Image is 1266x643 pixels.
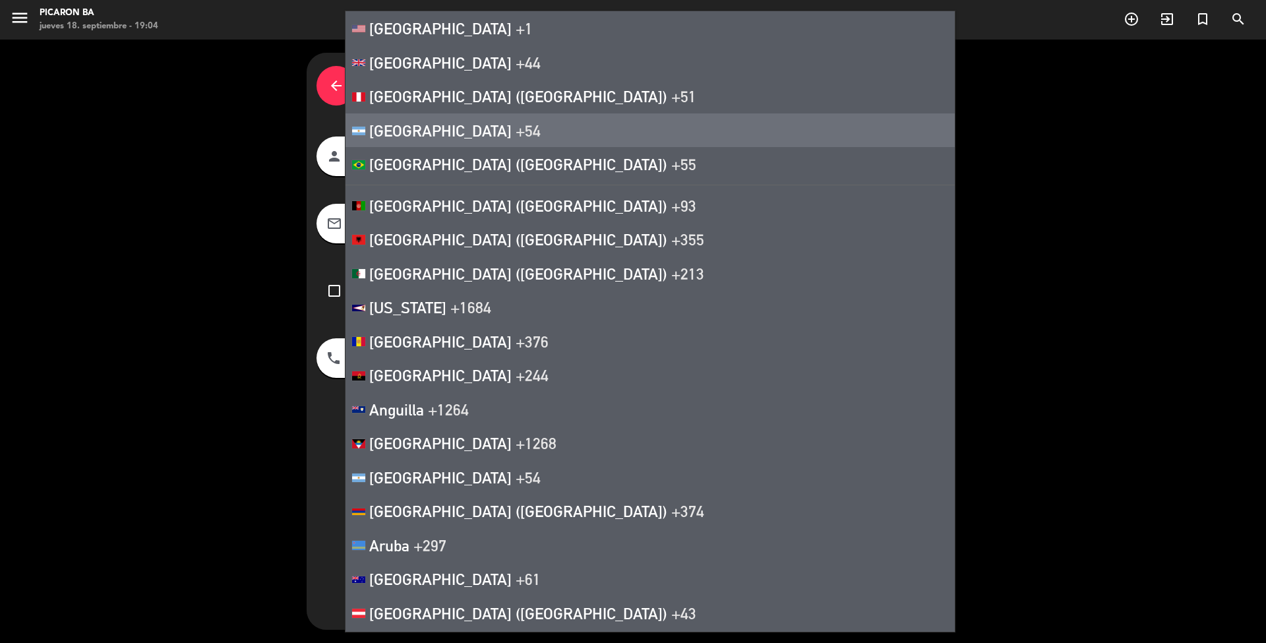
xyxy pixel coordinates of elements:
[369,87,667,106] span: [GEOGRAPHIC_DATA] ([GEOGRAPHIC_DATA])
[671,87,696,106] span: +51
[450,298,491,317] span: +1684
[369,298,446,317] span: [US_STATE]
[369,434,512,452] span: [GEOGRAPHIC_DATA]
[671,230,704,249] span: +355
[671,604,696,623] span: +43
[326,283,342,299] i: check_box_outline_blank
[369,155,667,173] span: [GEOGRAPHIC_DATA] ([GEOGRAPHIC_DATA])
[369,197,667,215] span: [GEOGRAPHIC_DATA] (‫[GEOGRAPHIC_DATA]‬‎)
[516,332,549,351] span: +376
[516,121,541,140] span: +54
[328,78,344,94] i: arrow_back
[369,264,667,283] span: [GEOGRAPHIC_DATA] (‫[GEOGRAPHIC_DATA]‬‎)
[369,570,512,588] span: [GEOGRAPHIC_DATA]
[369,230,667,249] span: [GEOGRAPHIC_DATA] ([GEOGRAPHIC_DATA])
[326,350,342,366] i: phone
[40,20,158,33] div: jueves 18. septiembre - 19:04
[316,63,725,109] div: Datos del cliente
[10,8,30,32] button: menu
[671,264,704,283] span: +213
[369,502,667,520] span: [GEOGRAPHIC_DATA] ([GEOGRAPHIC_DATA])
[10,8,30,28] i: menu
[516,53,541,72] span: +44
[326,148,342,164] i: person
[671,197,696,215] span: +93
[369,536,409,555] span: Aruba
[428,400,469,419] span: +1264
[369,400,424,419] span: Anguilla
[369,366,512,384] span: [GEOGRAPHIC_DATA]
[369,468,512,487] span: [GEOGRAPHIC_DATA]
[1230,11,1246,27] i: search
[369,604,667,623] span: [GEOGRAPHIC_DATA] ([GEOGRAPHIC_DATA])
[326,216,342,231] i: mail_outline
[671,155,696,173] span: +55
[369,332,512,351] span: [GEOGRAPHIC_DATA]
[413,536,446,555] span: +297
[516,468,541,487] span: +54
[40,7,158,20] div: Picaron BA
[516,570,541,588] span: +61
[369,121,512,140] span: [GEOGRAPHIC_DATA]
[1124,11,1139,27] i: add_circle_outline
[1195,11,1211,27] i: turned_in_not
[671,502,704,520] span: +374
[516,366,549,384] span: +244
[369,53,512,72] span: [GEOGRAPHIC_DATA]
[1159,11,1175,27] i: exit_to_app
[516,434,557,452] span: +1268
